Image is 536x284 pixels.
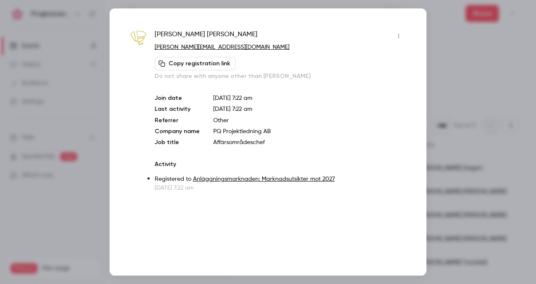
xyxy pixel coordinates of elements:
a: [PERSON_NAME][EMAIL_ADDRESS][DOMAIN_NAME] [155,44,289,50]
p: PQ Projektledning AB [213,127,405,136]
p: Registered to [155,175,405,184]
span: [DATE] 7:22 am [213,106,252,112]
p: Activity [155,160,405,169]
p: Referrer [155,116,200,125]
a: Anläggningsmarknaden: Marknadsutsikter mot 2027 [193,176,335,182]
button: Copy registration link [155,57,236,70]
p: Do not share with anyone other than [PERSON_NAME] [155,72,405,80]
p: [DATE] 7:22 am [155,184,405,192]
p: Last activity [155,105,200,114]
img: pqp.se [131,30,146,46]
p: Company name [155,127,200,136]
p: Affärsområdeschef [213,138,405,147]
span: [PERSON_NAME] [PERSON_NAME] [155,29,257,43]
p: Join date [155,94,200,102]
p: Other [213,116,405,125]
p: Job title [155,138,200,147]
p: [DATE] 7:22 am [213,94,405,102]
